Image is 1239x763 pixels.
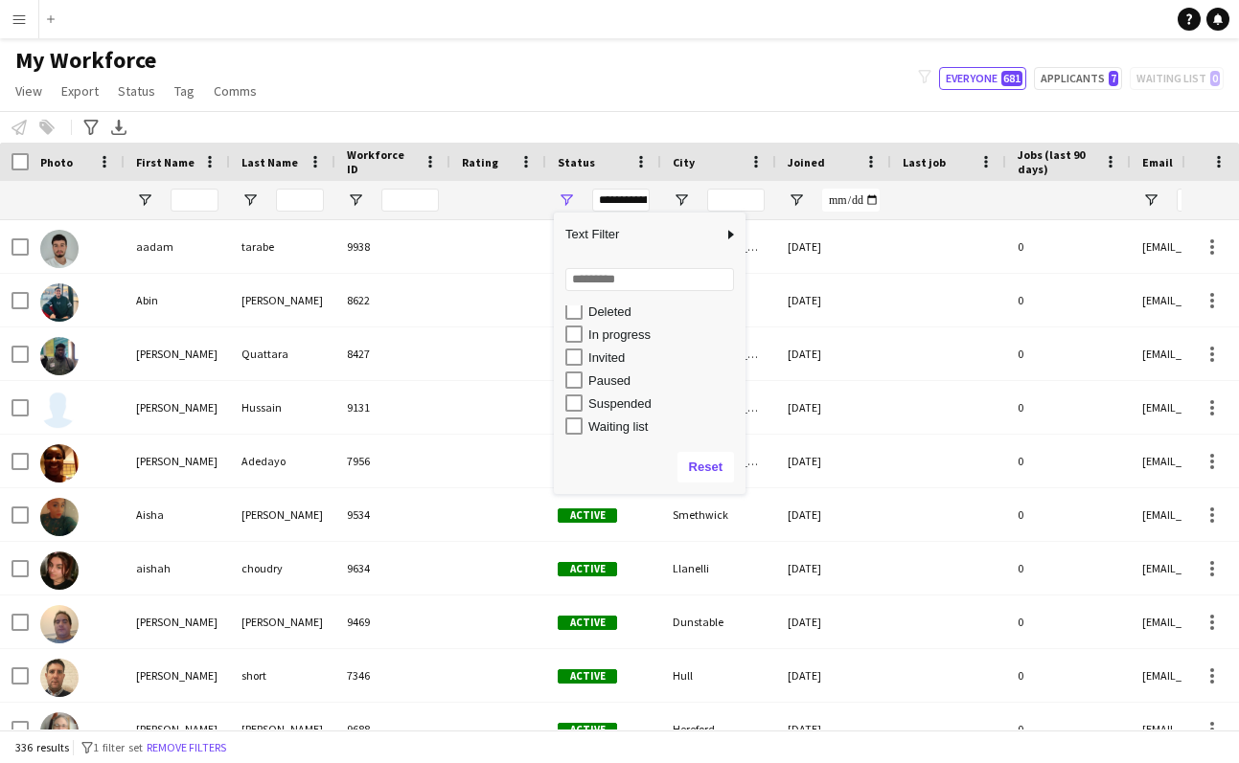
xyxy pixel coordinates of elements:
[118,82,155,100] span: Status
[588,304,740,319] div: Deleted
[558,723,617,737] span: Active
[40,605,79,643] img: Alan Butler
[776,220,891,273] div: [DATE]
[788,155,825,169] span: Joined
[40,659,79,697] img: Alan short
[125,703,230,755] div: [PERSON_NAME]
[776,542,891,595] div: [DATE]
[462,155,498,169] span: Rating
[588,373,740,388] div: Paused
[40,230,79,268] img: aadam tarabe
[673,191,690,209] button: Open Filter Menu
[707,189,765,212] input: City Filter Input
[335,274,450,326] div: 8622
[335,703,450,755] div: 9688
[125,274,230,326] div: Abin
[61,82,99,100] span: Export
[1006,274,1131,326] div: 0
[939,67,1026,90] button: Everyone681
[54,79,106,103] a: Export
[174,82,195,100] span: Tag
[1006,435,1131,487] div: 0
[230,542,335,595] div: choudry
[241,191,259,209] button: Open Filter Menu
[776,649,891,702] div: [DATE]
[230,435,335,487] div: Adedayo
[554,218,723,251] span: Text Filter
[677,452,734,482] button: Reset
[1006,220,1131,273] div: 0
[1034,67,1122,90] button: Applicants7
[335,542,450,595] div: 9634
[661,595,776,648] div: Dunstable
[776,327,891,380] div: [DATE]
[347,191,364,209] button: Open Filter Menu
[110,79,163,103] a: Status
[1006,327,1131,380] div: 0
[558,508,617,523] span: Active
[588,419,740,434] div: Waiting list
[206,79,264,103] a: Comms
[125,595,230,648] div: [PERSON_NAME]
[335,649,450,702] div: 7346
[40,498,79,536] img: Aisha Carr
[125,327,230,380] div: [PERSON_NAME]
[214,82,257,100] span: Comms
[125,220,230,273] div: aadam
[136,155,195,169] span: First Name
[230,220,335,273] div: tarabe
[673,155,695,169] span: City
[15,46,156,75] span: My Workforce
[1142,191,1159,209] button: Open Filter Menu
[1001,71,1022,86] span: 681
[8,79,50,103] a: View
[230,703,335,755] div: [PERSON_NAME]
[230,274,335,326] div: [PERSON_NAME]
[335,595,450,648] div: 9469
[588,396,740,411] div: Suspended
[143,737,230,758] button: Remove filters
[335,488,450,541] div: 9534
[80,116,103,139] app-action-btn: Advanced filters
[554,213,746,494] div: Column Filter
[1109,71,1118,86] span: 7
[335,327,450,380] div: 8427
[558,669,617,684] span: Active
[125,542,230,595] div: aishah
[788,191,805,209] button: Open Filter Menu
[1018,147,1096,176] span: Jobs (last 90 days)
[558,191,575,209] button: Open Filter Menu
[776,595,891,648] div: [DATE]
[1006,649,1131,702] div: 0
[125,435,230,487] div: [PERSON_NAME]
[40,712,79,751] img: Alex Metzger
[1006,381,1131,434] div: 0
[822,189,880,212] input: Joined Filter Input
[241,155,298,169] span: Last Name
[107,116,130,139] app-action-btn: Export XLSX
[1006,703,1131,755] div: 0
[335,435,450,487] div: 7956
[40,444,79,482] img: Adenike Adedayo
[347,147,416,176] span: Workforce ID
[40,337,79,375] img: Aboubacar Quattara
[125,381,230,434] div: [PERSON_NAME]
[776,435,891,487] div: [DATE]
[776,274,891,326] div: [DATE]
[588,327,740,342] div: In progress
[661,542,776,595] div: Llanelli
[1006,595,1131,648] div: 0
[661,488,776,541] div: Smethwick
[171,189,218,212] input: First Name Filter Input
[588,350,740,365] div: Invited
[40,155,73,169] span: Photo
[903,155,946,169] span: Last job
[1142,155,1173,169] span: Email
[1006,488,1131,541] div: 0
[1006,542,1131,595] div: 0
[230,488,335,541] div: [PERSON_NAME]
[40,391,79,429] img: Adam Hussain
[381,189,439,212] input: Workforce ID Filter Input
[276,189,324,212] input: Last Name Filter Input
[230,327,335,380] div: Quattara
